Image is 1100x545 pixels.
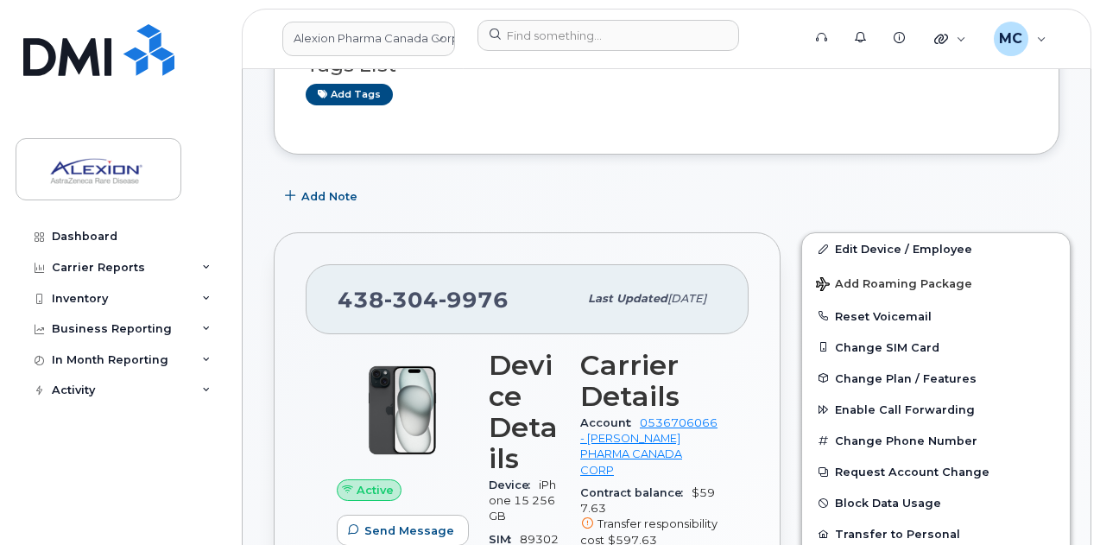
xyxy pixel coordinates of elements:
[477,20,739,51] input: Find something...
[802,233,1070,264] a: Edit Device / Employee
[580,416,640,429] span: Account
[489,350,559,474] h3: Device Details
[802,363,1070,394] button: Change Plan / Features
[835,403,975,416] span: Enable Call Forwarding
[338,287,509,313] span: 438
[922,22,978,56] div: Quicklinks
[802,456,1070,487] button: Request Account Change
[580,350,718,412] h3: Carrier Details
[667,292,706,305] span: [DATE]
[835,371,977,384] span: Change Plan / Features
[802,301,1070,332] button: Reset Voicemail
[306,54,1027,76] h3: Tags List
[357,482,394,498] span: Active
[306,84,393,105] a: Add tags
[439,287,509,313] span: 9976
[802,487,1070,518] button: Block Data Usage
[802,425,1070,456] button: Change Phone Number
[588,292,667,305] span: Last updated
[489,478,556,523] span: iPhone 15 256GB
[364,523,454,539] span: Send Message
[274,181,372,212] button: Add Note
[816,277,972,294] span: Add Roaming Package
[351,358,454,462] img: iPhone_15_Black.png
[489,478,539,491] span: Device
[580,416,718,477] a: 0536706066 - [PERSON_NAME] PHARMA CANADA CORP
[282,22,455,56] a: Alexion Pharma Canada Corp
[982,22,1059,56] div: Marlo Cabansag
[802,394,1070,425] button: Enable Call Forwarding
[802,265,1070,301] button: Add Roaming Package
[580,486,692,499] span: Contract balance
[301,188,357,205] span: Add Note
[384,287,439,313] span: 304
[802,332,1070,363] button: Change SIM Card
[999,29,1022,49] span: MC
